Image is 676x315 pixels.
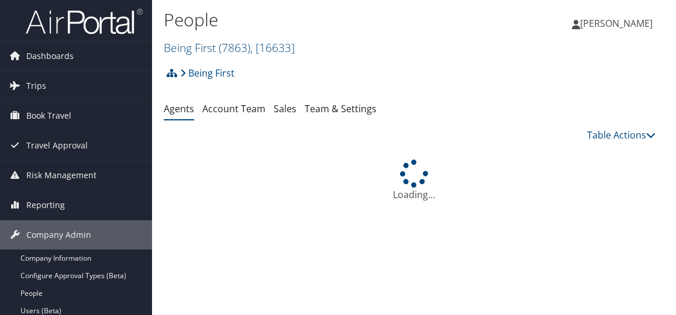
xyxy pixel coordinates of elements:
[26,191,65,220] span: Reporting
[250,40,295,56] span: , [ 16633 ]
[587,129,656,141] a: Table Actions
[164,102,194,115] a: Agents
[26,161,96,190] span: Risk Management
[580,17,653,30] span: [PERSON_NAME]
[26,8,143,35] img: airportal-logo.png
[202,102,265,115] a: Account Team
[572,6,664,41] a: [PERSON_NAME]
[164,160,664,202] div: Loading...
[164,40,295,56] a: Being First
[26,71,46,101] span: Trips
[26,41,74,71] span: Dashboards
[180,61,234,85] a: Being First
[26,220,91,250] span: Company Admin
[305,102,377,115] a: Team & Settings
[274,102,296,115] a: Sales
[26,131,88,160] span: Travel Approval
[219,40,250,56] span: ( 7863 )
[164,8,498,32] h1: People
[26,101,71,130] span: Book Travel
